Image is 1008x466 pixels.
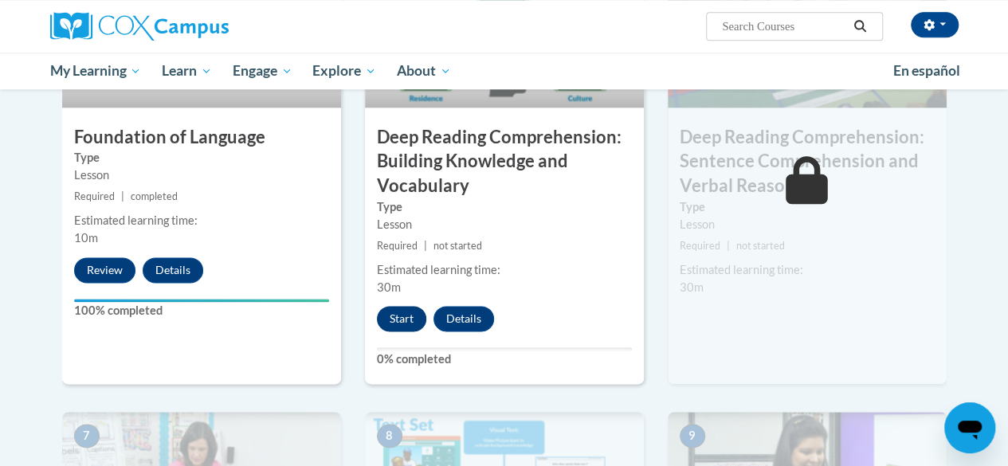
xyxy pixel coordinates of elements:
[680,240,720,252] span: Required
[50,12,337,41] a: Cox Campus
[233,61,292,80] span: Engage
[74,424,100,448] span: 7
[74,149,329,166] label: Type
[433,240,482,252] span: not started
[433,306,494,331] button: Details
[848,17,872,36] button: Search
[911,12,959,37] button: Account Settings
[74,212,329,229] div: Estimated learning time:
[365,125,644,198] h3: Deep Reading Comprehension: Building Knowledge and Vocabulary
[377,261,632,279] div: Estimated learning time:
[727,240,730,252] span: |
[668,125,947,198] h3: Deep Reading Comprehension: Sentence Comprehension and Verbal Reasoning
[62,125,341,150] h3: Foundation of Language
[377,240,418,252] span: Required
[680,424,705,448] span: 9
[377,280,401,294] span: 30m
[50,12,229,41] img: Cox Campus
[131,190,178,202] span: completed
[151,53,222,89] a: Learn
[680,198,935,216] label: Type
[74,166,329,184] div: Lesson
[377,424,402,448] span: 8
[74,257,135,283] button: Review
[143,257,203,283] button: Details
[680,261,935,279] div: Estimated learning time:
[397,61,451,80] span: About
[377,350,632,368] label: 0% completed
[74,231,98,245] span: 10m
[680,216,935,233] div: Lesson
[74,299,329,302] div: Your progress
[121,190,124,202] span: |
[222,53,303,89] a: Engage
[38,53,971,89] div: Main menu
[74,190,115,202] span: Required
[377,198,632,216] label: Type
[386,53,461,89] a: About
[736,240,785,252] span: not started
[680,280,704,294] span: 30m
[312,61,376,80] span: Explore
[944,402,995,453] iframe: Button to launch messaging window
[40,53,152,89] a: My Learning
[74,302,329,319] label: 100% completed
[424,240,427,252] span: |
[893,62,960,79] span: En español
[377,306,426,331] button: Start
[883,54,971,88] a: En español
[162,61,212,80] span: Learn
[377,216,632,233] div: Lesson
[302,53,386,89] a: Explore
[49,61,141,80] span: My Learning
[720,17,848,36] input: Search Courses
